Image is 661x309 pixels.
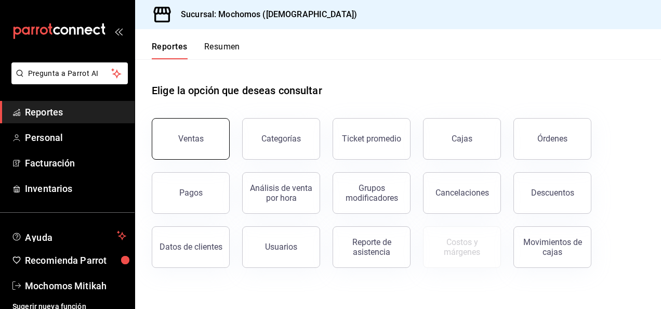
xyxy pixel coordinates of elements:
span: Facturación [25,156,126,170]
div: Pagos [179,188,203,198]
div: Análisis de venta por hora [249,183,313,203]
span: Mochomos Mitikah [25,279,126,293]
span: Ayuda [25,229,113,242]
div: Datos de clientes [160,242,222,252]
button: open_drawer_menu [114,27,123,35]
span: Inventarios [25,182,126,196]
button: Resumen [204,42,240,59]
span: Personal [25,131,126,145]
div: Reporte de asistencia [339,237,404,257]
button: Contrata inventarios para ver este reporte [423,226,501,268]
div: Categorías [261,134,301,144]
span: Pregunta a Parrot AI [28,68,112,79]
button: Datos de clientes [152,226,230,268]
button: Ticket promedio [333,118,411,160]
div: Ventas [178,134,204,144]
div: Ticket promedio [342,134,401,144]
button: Órdenes [513,118,591,160]
div: Descuentos [531,188,574,198]
button: Categorías [242,118,320,160]
div: Cancelaciones [435,188,489,198]
div: Órdenes [537,134,567,144]
button: Reporte de asistencia [333,226,411,268]
div: Grupos modificadores [339,183,404,203]
button: Grupos modificadores [333,172,411,214]
a: Cajas [423,118,501,160]
div: Movimientos de cajas [520,237,585,257]
span: Reportes [25,105,126,119]
span: Recomienda Parrot [25,253,126,267]
div: navigation tabs [152,42,240,59]
button: Descuentos [513,172,591,214]
h3: Sucursal: Mochomos ([DEMOGRAPHIC_DATA]) [173,8,357,21]
button: Reportes [152,42,188,59]
button: Pagos [152,172,230,214]
button: Usuarios [242,226,320,268]
div: Cajas [452,133,473,145]
button: Cancelaciones [423,172,501,214]
button: Pregunta a Parrot AI [11,62,128,84]
button: Ventas [152,118,230,160]
div: Usuarios [265,242,297,252]
div: Costos y márgenes [430,237,494,257]
a: Pregunta a Parrot AI [7,75,128,86]
button: Análisis de venta por hora [242,172,320,214]
h1: Elige la opción que deseas consultar [152,83,322,98]
button: Movimientos de cajas [513,226,591,268]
